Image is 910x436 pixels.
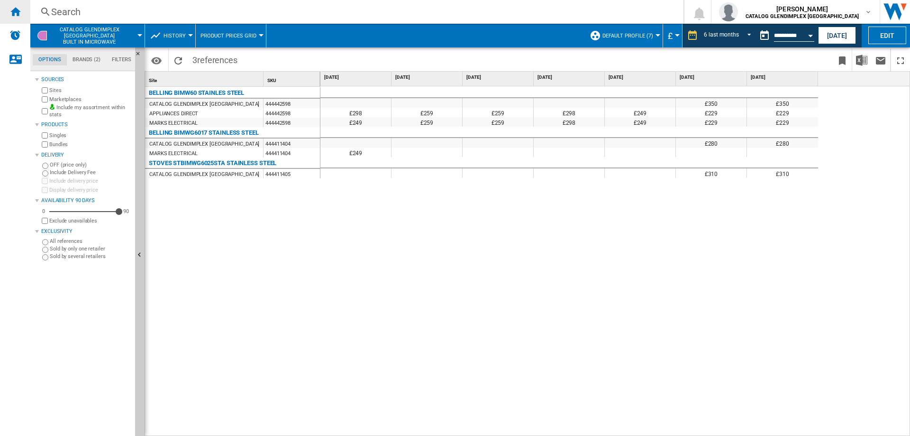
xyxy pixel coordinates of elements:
[42,239,48,245] input: All references
[534,117,604,127] div: £298
[264,118,320,127] div: 444442598
[49,217,131,224] label: Exclude unavailables
[395,74,460,81] span: [DATE]
[391,117,462,127] div: £259
[391,108,462,117] div: £259
[49,132,131,139] label: Singles
[536,72,604,83] div: [DATE]
[322,72,391,83] div: [DATE]
[868,27,906,44] button: Edit
[42,254,48,260] input: Sold by several retailers
[605,108,675,117] div: £249
[605,117,675,127] div: £249
[149,158,276,169] div: STOVES STBIMWG6025STA STAINLESS STEEL
[49,96,131,103] label: Marketplaces
[818,27,856,44] button: [DATE]
[9,29,21,41] img: alerts-logo.svg
[150,24,191,47] div: History
[149,139,259,149] div: CATALOG GLENDIMPLEX [GEOGRAPHIC_DATA]
[265,72,320,86] div: Sort None
[200,33,256,39] span: Product prices grid
[668,31,673,41] span: £
[50,245,131,252] label: Sold by only one retailer
[149,100,259,109] div: CATALOG GLENDIMPLEX [GEOGRAPHIC_DATA]
[676,168,746,178] div: £310
[50,253,131,260] label: Sold by several retailers
[856,55,867,66] img: excel-24x24.png
[320,148,391,157] div: £249
[106,54,137,65] md-tab-item: Filters
[49,104,55,110] img: mysite-bg-18x18.png
[747,98,818,108] div: £350
[464,72,533,83] div: [DATE]
[668,24,677,47] button: £
[602,24,658,47] button: Default profile (7)
[704,31,739,38] div: 6 last months
[393,72,462,83] div: [DATE]
[41,76,131,83] div: Sources
[871,49,890,71] button: Send this report by email
[891,49,910,71] button: Maximize
[149,127,259,139] div: BELLING BIMWG6017 STAINLESS STEEL
[703,28,755,44] md-select: REPORTS.WIZARD.STEPS.REPORT.STEPS.REPORT_OPTIONS.PERIOD: 6 last months
[609,74,673,81] span: [DATE]
[197,55,237,65] span: references
[50,169,131,176] label: Include Delivery Fee
[42,247,48,253] input: Sold by only one retailer
[42,105,48,117] input: Include my assortment within stats
[264,169,320,178] div: 444411405
[719,2,738,21] img: profile.jpg
[149,87,244,99] div: BELLING BIMW60 STAINLES STEEL
[49,87,131,94] label: Sites
[50,161,131,168] label: OFF (price only)
[42,87,48,93] input: Sites
[41,121,131,129] div: Products
[537,74,602,81] span: [DATE]
[264,139,320,148] div: 444411404
[200,24,261,47] button: Product prices grid
[320,117,391,127] div: £249
[802,26,819,43] button: Open calendar
[590,24,658,47] div: Default profile (7)
[463,108,533,117] div: £259
[680,74,745,81] span: [DATE]
[42,187,48,193] input: Display delivery price
[35,24,140,47] div: CATALOG GLENDIMPLEX [GEOGRAPHIC_DATA]Built in microwave
[41,228,131,235] div: Exclusivity
[602,33,653,39] span: Default profile (7)
[663,24,682,47] md-menu: Currency
[149,170,259,179] div: CATALOG GLENDIMPLEX [GEOGRAPHIC_DATA]
[42,218,48,224] input: Display delivery price
[149,119,197,128] div: MARKS ELECTRICAL
[320,108,391,117] div: £298
[147,72,263,86] div: Site Sort None
[49,207,119,216] md-slider: Availability
[747,168,818,178] div: £310
[264,108,320,118] div: 444442598
[164,33,186,39] span: History
[149,109,198,119] div: APPLIANCES DIRECT
[49,104,131,119] label: Include my assortment within stats
[676,108,746,117] div: £229
[49,177,131,185] label: Include delivery price
[40,208,47,215] div: 0
[188,49,242,69] span: 3
[747,138,818,148] div: £280
[746,4,859,14] span: [PERSON_NAME]
[42,163,48,169] input: OFF (price only)
[463,117,533,127] div: £259
[50,238,131,245] label: All references
[755,24,816,47] div: This report is based on a date in the past.
[135,47,146,65] button: Hide
[265,72,320,86] div: SKU Sort None
[52,24,136,47] button: CATALOG GLENDIMPLEX [GEOGRAPHIC_DATA]Built in microwave
[147,52,166,69] button: Options
[147,72,263,86] div: Sort None
[41,151,131,159] div: Delivery
[33,54,67,65] md-tab-item: Options
[52,27,127,45] span: CATALOG GLENDIMPLEX UK:Built in microwave
[164,24,191,47] button: History
[42,96,48,102] input: Marketplaces
[676,117,746,127] div: £229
